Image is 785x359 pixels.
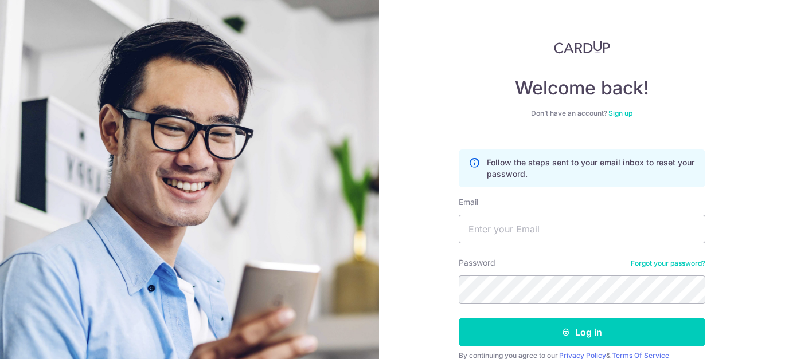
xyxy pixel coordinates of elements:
button: Log in [459,318,705,346]
img: CardUp Logo [554,40,610,54]
label: Email [459,196,478,208]
a: Forgot your password? [631,259,705,268]
label: Password [459,257,495,269]
p: Follow the steps sent to your email inbox to reset your password. [487,157,696,180]
a: Sign up [608,109,632,117]
div: Don’t have an account? [459,109,705,118]
input: Enter your Email [459,215,705,243]
h4: Welcome back! [459,77,705,100]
